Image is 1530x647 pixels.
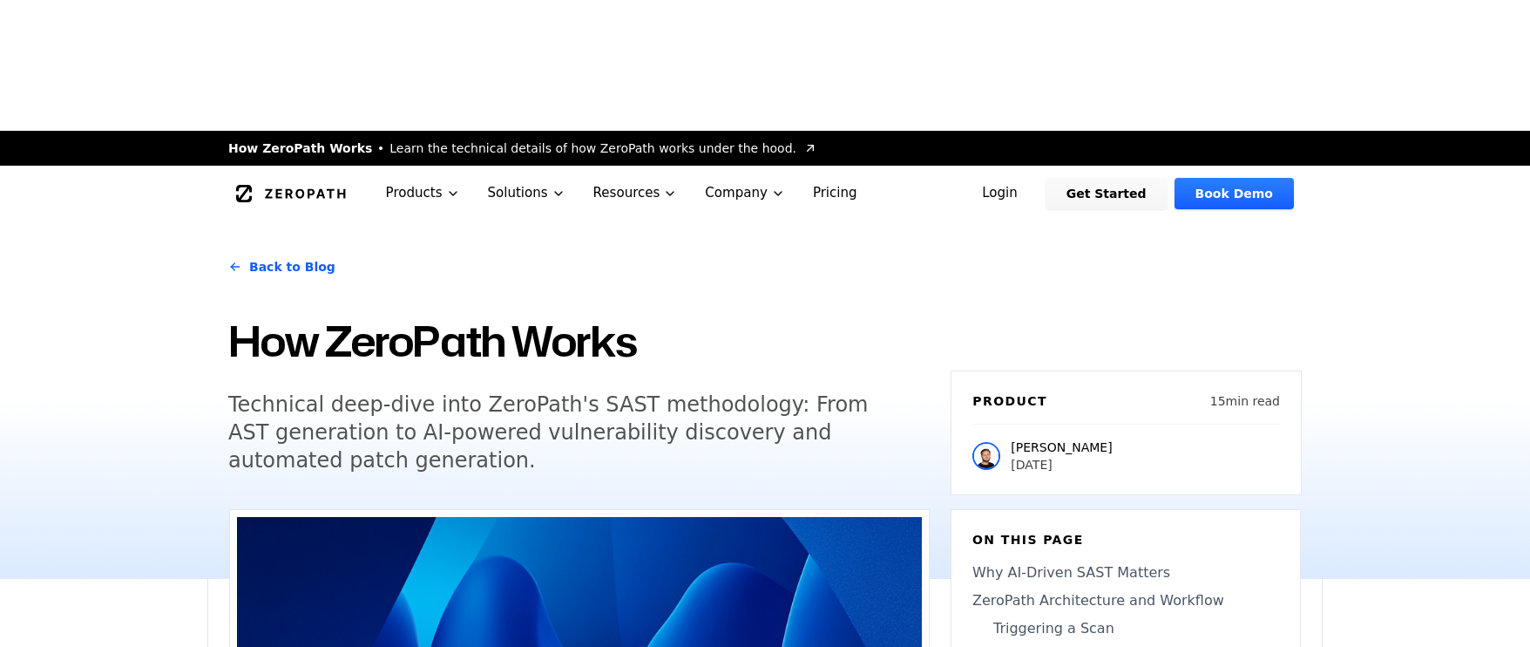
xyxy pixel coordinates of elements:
[228,391,897,474] h5: Technical deep-dive into ZeroPath's SAST methodology: From AST generation to AI-powered vulnerabi...
[207,166,1323,221] nav: Global
[1210,392,1280,410] p: 15 min read
[579,166,692,221] button: Resources
[972,392,1047,410] h6: Product
[1175,178,1294,209] a: Book Demo
[474,166,579,221] button: Solutions
[389,140,796,157] span: Learn the technical details of how ZeroPath works under the hood.
[972,618,1279,639] a: Triggering a Scan
[372,166,474,221] button: Products
[691,166,799,221] button: Company
[1011,456,1112,473] p: [DATE]
[972,442,1000,470] img: Raphael Karger
[228,312,930,370] h1: How ZeroPath Works
[228,140,817,157] a: How ZeroPath WorksLearn the technical details of how ZeroPath works under the hood.
[799,166,871,221] a: Pricing
[972,562,1279,583] a: Why AI-Driven SAST Matters
[961,178,1039,209] a: Login
[1046,178,1168,209] a: Get Started
[228,242,335,291] a: Back to Blog
[972,531,1279,548] h6: On this page
[228,140,372,157] span: How ZeroPath Works
[972,590,1279,611] a: ZeroPath Architecture and Workflow
[1011,439,1112,456] p: [PERSON_NAME]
